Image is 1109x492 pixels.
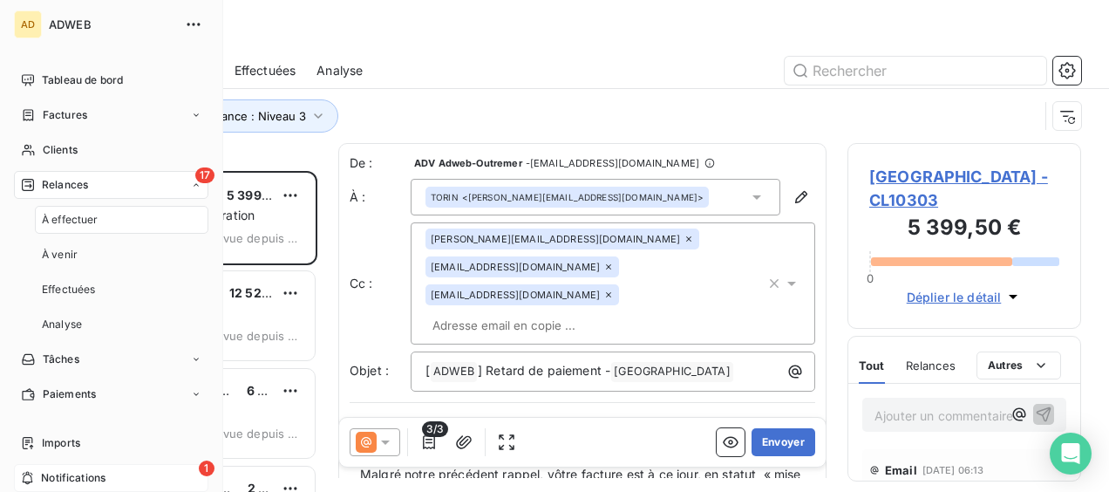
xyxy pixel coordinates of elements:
[478,363,610,378] span: ] Retard de paiement -
[42,72,123,88] span: Tableau de bord
[14,10,42,38] div: AD
[42,282,96,297] span: Effectuées
[869,212,1059,247] h3: 5 399,50 €
[431,362,477,382] span: ADWEB
[350,363,389,378] span: Objet :
[42,177,88,193] span: Relances
[526,158,699,168] span: - [EMAIL_ADDRESS][DOMAIN_NAME]
[901,287,1028,307] button: Déplier le détail
[43,142,78,158] span: Clients
[431,290,600,300] span: [EMAIL_ADDRESS][DOMAIN_NAME]
[229,285,302,300] span: 12 522,55 €
[350,154,411,172] span: De :
[42,247,78,263] span: À venir
[199,461,214,476] span: 1
[43,107,87,123] span: Factures
[431,234,680,244] span: [PERSON_NAME][EMAIL_ADDRESS][DOMAIN_NAME]
[431,191,459,203] span: TORIN
[422,421,448,437] span: 3/3
[316,62,363,79] span: Analyse
[425,363,430,378] span: [
[350,188,411,206] label: À :
[235,62,296,79] span: Effectuées
[204,427,301,441] span: prévue depuis 7 jours
[227,188,294,202] span: 5 399,50 €
[431,262,600,272] span: [EMAIL_ADDRESS][DOMAIN_NAME]
[785,57,1046,85] input: Rechercher
[859,359,885,372] span: Tout
[867,271,874,285] span: 0
[906,359,956,372] span: Relances
[124,99,338,133] button: Niveau de relance : Niveau 3
[425,312,627,338] input: Adresse email en copie ...
[611,362,733,382] span: [GEOGRAPHIC_DATA]
[195,167,214,183] span: 17
[41,470,105,486] span: Notifications
[885,463,917,477] span: Email
[1050,433,1092,475] div: Open Intercom Messenger
[414,158,522,168] span: ADV Adweb-Outremer
[42,317,82,332] span: Analyse
[43,386,96,402] span: Paiements
[922,465,984,475] span: [DATE] 06:13
[204,231,301,245] span: prévue depuis 14 jours
[350,275,411,292] label: Cc :
[976,352,1061,379] button: Autres
[752,428,815,456] button: Envoyer
[43,352,79,367] span: Tâches
[49,17,174,31] span: ADWEB
[907,288,1002,306] span: Déplier le détail
[42,435,80,451] span: Imports
[247,383,314,398] span: 6 993,26 €
[431,191,704,203] div: <[PERSON_NAME][EMAIL_ADDRESS][DOMAIN_NAME]>
[42,212,99,228] span: À effectuer
[149,109,306,123] span: Niveau de relance : Niveau 3
[204,329,301,343] span: prévue depuis 7 jours
[869,165,1059,212] span: [GEOGRAPHIC_DATA] - CL10303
